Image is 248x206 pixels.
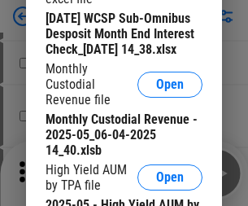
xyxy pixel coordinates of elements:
[46,112,202,158] div: Monthly Custodial Revenue - 2025-05_06-04-2025 14_40.xlsb
[46,61,137,107] div: Monthly Custodial Revenue file
[137,72,202,98] button: Open
[156,78,184,91] span: Open
[137,164,202,191] button: Open
[46,11,202,57] div: [DATE] WCSP Sub-Omnibus Desposit Month End Interest Check_[DATE] 14_38.xlsx
[156,171,184,184] span: Open
[46,162,137,193] div: High Yield AUM by TPA file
